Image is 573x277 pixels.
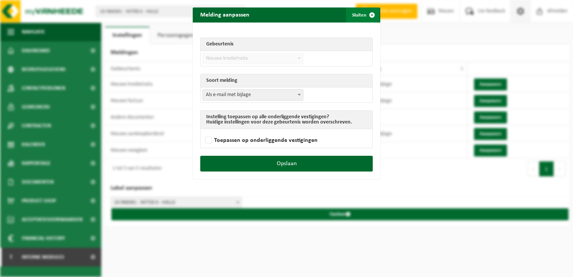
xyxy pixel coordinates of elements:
span: Nieuwe kredietnota [202,53,303,64]
span: Als e-mail met bijlage [202,89,303,101]
th: Soort melding [201,74,372,87]
th: Gebeurtenis [201,38,372,51]
span: Nieuwe kredietnota [203,53,303,64]
th: Instelling toepassen op alle onderliggende vestigingen? Huidige instellingen voor deze gebeurteni... [201,111,372,129]
h2: Melding aanpassen [193,8,257,22]
span: Als e-mail met bijlage [203,90,303,100]
button: Sluiten [346,8,379,23]
label: Toepassen op onderliggende vestigingen [204,135,318,146]
button: Opslaan [200,156,373,172]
